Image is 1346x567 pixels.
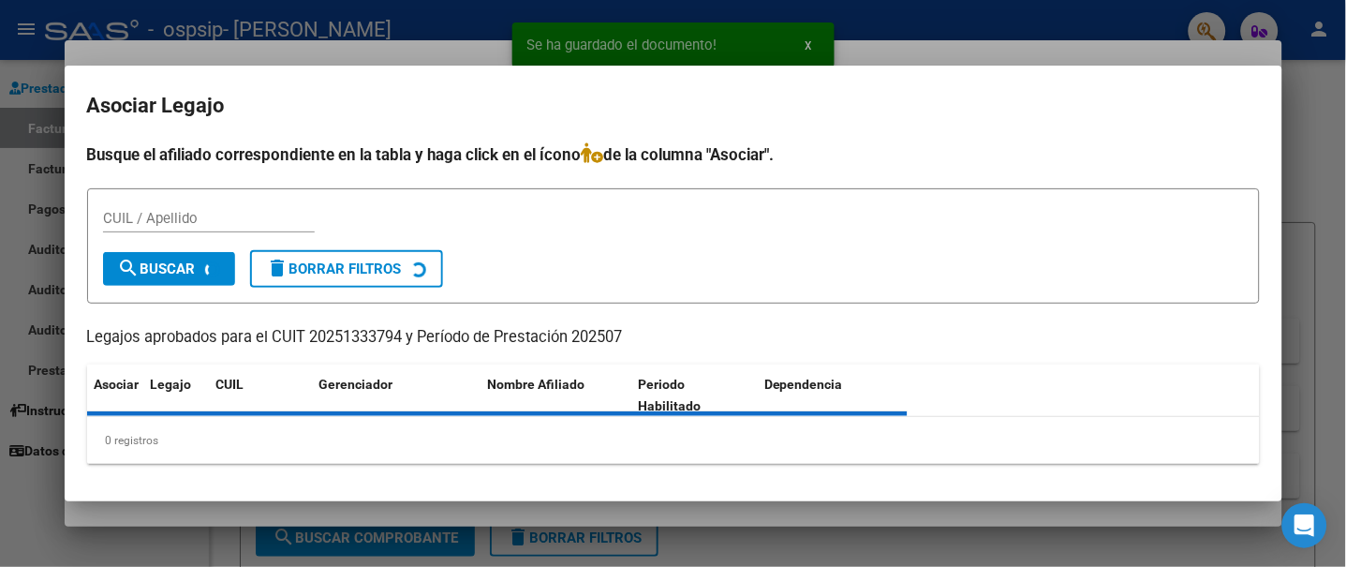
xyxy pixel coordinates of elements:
[638,377,701,413] span: Periodo Habilitado
[95,377,140,392] span: Asociar
[118,261,196,277] span: Buscar
[216,377,244,392] span: CUIL
[488,377,585,392] span: Nombre Afiliado
[87,417,1260,464] div: 0 registros
[630,365,757,426] datatable-header-cell: Periodo Habilitado
[151,377,192,392] span: Legajo
[1282,503,1327,548] div: Open Intercom Messenger
[87,142,1260,167] h4: Busque el afiliado correspondiente en la tabla y haga click en el ícono de la columna "Asociar".
[87,365,143,426] datatable-header-cell: Asociar
[481,365,631,426] datatable-header-cell: Nombre Afiliado
[209,365,312,426] datatable-header-cell: CUIL
[319,377,393,392] span: Gerenciador
[118,257,141,279] mat-icon: search
[757,365,908,426] datatable-header-cell: Dependencia
[87,326,1260,350] p: Legajos aprobados para el CUIT 20251333794 y Período de Prestación 202507
[103,252,235,286] button: Buscar
[250,250,443,288] button: Borrar Filtros
[87,88,1260,124] h2: Asociar Legajo
[267,261,402,277] span: Borrar Filtros
[312,365,481,426] datatable-header-cell: Gerenciador
[143,365,209,426] datatable-header-cell: Legajo
[764,377,843,392] span: Dependencia
[267,257,289,279] mat-icon: delete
